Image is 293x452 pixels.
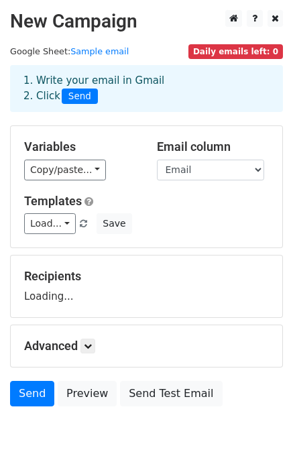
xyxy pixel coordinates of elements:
[24,194,82,208] a: Templates
[10,10,283,33] h2: New Campaign
[24,269,269,304] div: Loading...
[24,339,269,353] h5: Advanced
[24,269,269,284] h5: Recipients
[10,46,129,56] small: Google Sheet:
[24,213,76,234] a: Load...
[188,44,283,59] span: Daily emails left: 0
[120,381,222,406] a: Send Test Email
[188,46,283,56] a: Daily emails left: 0
[157,139,270,154] h5: Email column
[70,46,129,56] a: Sample email
[10,381,54,406] a: Send
[24,160,106,180] a: Copy/paste...
[62,89,98,105] span: Send
[97,213,131,234] button: Save
[58,381,117,406] a: Preview
[13,73,280,104] div: 1. Write your email in Gmail 2. Click
[24,139,137,154] h5: Variables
